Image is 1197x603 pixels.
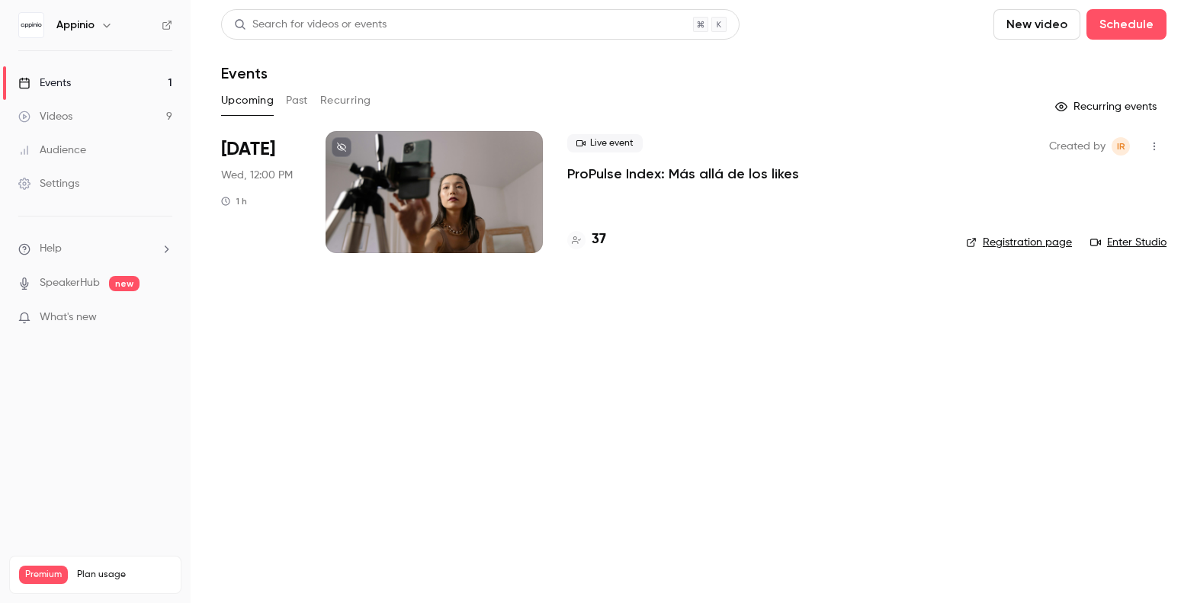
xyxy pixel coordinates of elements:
span: Wed, 12:00 PM [221,168,293,183]
button: Past [286,88,308,113]
span: Premium [19,566,68,584]
div: 1 h [221,195,247,207]
button: Upcoming [221,88,274,113]
a: ProPulse Index: Más allá de los likes [567,165,799,183]
h6: Appinio [56,18,95,33]
h1: Events [221,64,268,82]
h4: 37 [592,229,606,250]
button: New video [993,9,1080,40]
button: Schedule [1086,9,1167,40]
button: Recurring events [1048,95,1167,119]
button: Recurring [320,88,371,113]
span: new [109,276,140,291]
span: Created by [1049,137,1106,156]
span: IR [1117,137,1125,156]
iframe: Noticeable Trigger [154,311,172,325]
div: Sep 17 Wed, 12:00 PM (Europe/Madrid) [221,131,301,253]
div: Events [18,75,71,91]
span: Help [40,241,62,257]
li: help-dropdown-opener [18,241,172,257]
div: Videos [18,109,72,124]
div: Settings [18,176,79,191]
a: Registration page [966,235,1072,250]
span: Isabella Rentería Berrospe [1112,137,1130,156]
a: Enter Studio [1090,235,1167,250]
span: What's new [40,310,97,326]
span: [DATE] [221,137,275,162]
span: Live event [567,134,643,152]
a: 37 [567,229,606,250]
img: Appinio [19,13,43,37]
span: Plan usage [77,569,172,581]
div: Audience [18,143,86,158]
div: Search for videos or events [234,17,387,33]
a: SpeakerHub [40,275,100,291]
